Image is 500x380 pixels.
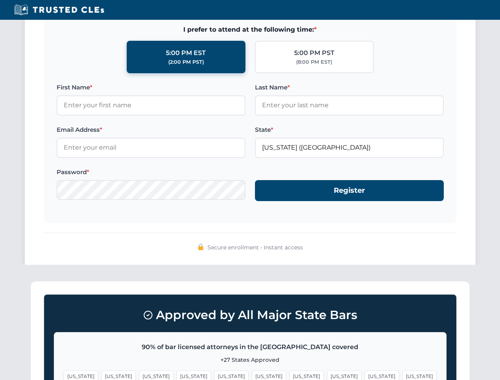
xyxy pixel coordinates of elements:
[296,58,332,66] div: (8:00 PM EST)
[198,244,204,250] img: 🔒
[57,167,245,177] label: Password
[168,58,204,66] div: (2:00 PM PST)
[207,243,303,252] span: Secure enrollment • Instant access
[166,48,206,58] div: 5:00 PM EST
[57,95,245,115] input: Enter your first name
[64,342,437,352] p: 90% of bar licensed attorneys in the [GEOGRAPHIC_DATA] covered
[57,138,245,158] input: Enter your email
[255,83,444,92] label: Last Name
[57,83,245,92] label: First Name
[64,355,437,364] p: +27 States Approved
[12,4,106,16] img: Trusted CLEs
[294,48,335,58] div: 5:00 PM PST
[57,25,444,35] span: I prefer to attend at the following time:
[255,180,444,201] button: Register
[57,125,245,135] label: Email Address
[255,95,444,115] input: Enter your last name
[255,125,444,135] label: State
[54,304,447,326] h3: Approved by All Major State Bars
[255,138,444,158] input: Florida (FL)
